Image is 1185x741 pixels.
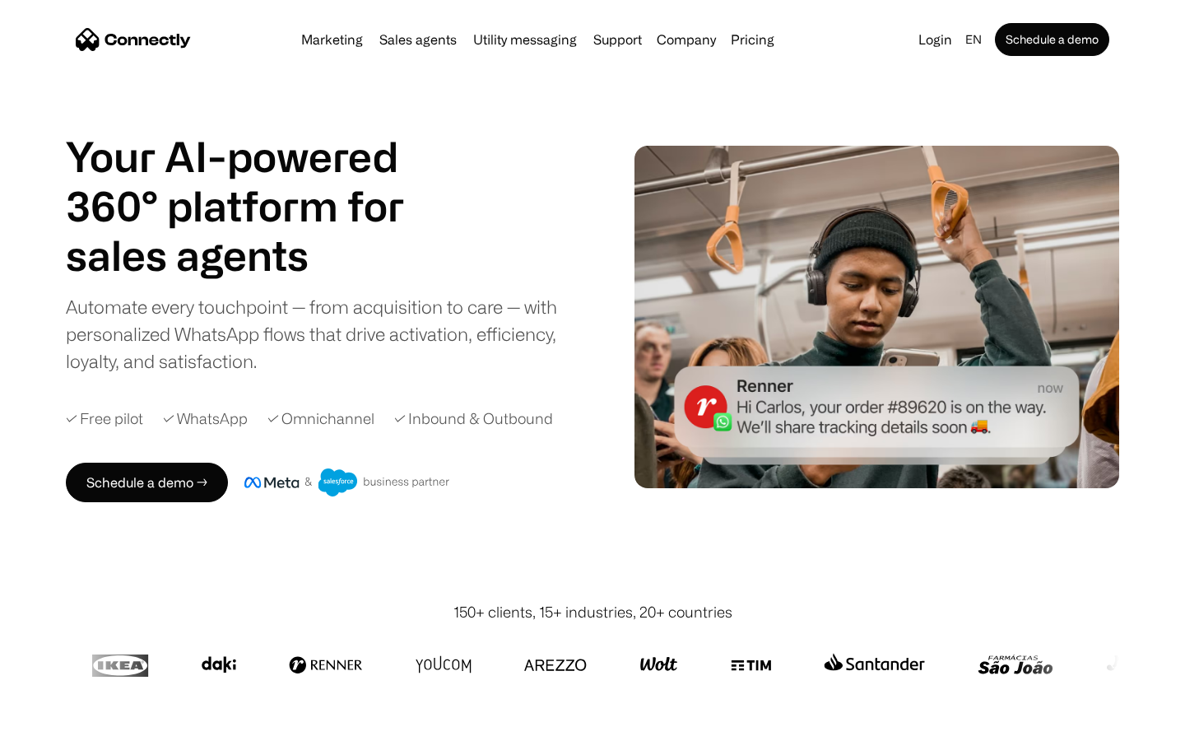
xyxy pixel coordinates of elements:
[724,33,781,46] a: Pricing
[657,28,716,51] div: Company
[587,33,648,46] a: Support
[965,28,982,51] div: en
[66,132,444,231] h1: Your AI-powered 360° platform for
[66,408,143,430] div: ✓ Free pilot
[295,33,369,46] a: Marketing
[995,23,1109,56] a: Schedule a demo
[16,711,99,735] aside: Language selected: English
[394,408,553,430] div: ✓ Inbound & Outbound
[373,33,463,46] a: Sales agents
[66,231,444,280] h1: sales agents
[453,601,732,623] div: 150+ clients, 15+ industries, 20+ countries
[467,33,583,46] a: Utility messaging
[244,468,450,496] img: Meta and Salesforce business partner badge.
[66,463,228,502] a: Schedule a demo →
[33,712,99,735] ul: Language list
[267,408,374,430] div: ✓ Omnichannel
[66,293,584,375] div: Automate every touchpoint — from acquisition to care — with personalized WhatsApp flows that driv...
[912,28,959,51] a: Login
[163,408,248,430] div: ✓ WhatsApp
